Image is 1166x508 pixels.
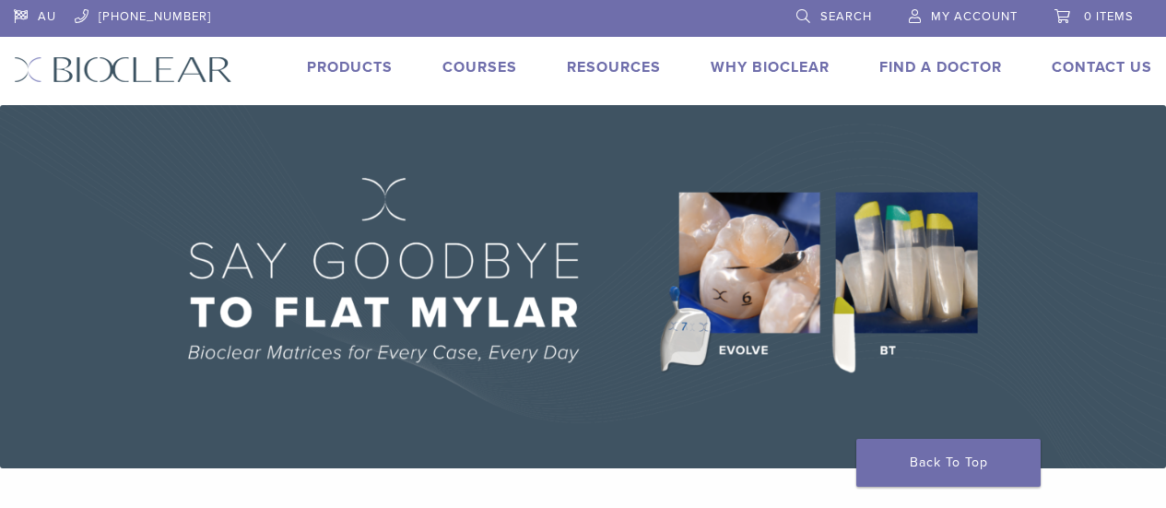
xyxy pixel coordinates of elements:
[1084,9,1134,24] span: 0 items
[879,58,1002,77] a: Find A Doctor
[567,58,661,77] a: Resources
[14,56,232,83] img: Bioclear
[1052,58,1152,77] a: Contact Us
[711,58,830,77] a: Why Bioclear
[820,9,872,24] span: Search
[307,58,393,77] a: Products
[856,439,1041,487] a: Back To Top
[442,58,517,77] a: Courses
[931,9,1018,24] span: My Account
